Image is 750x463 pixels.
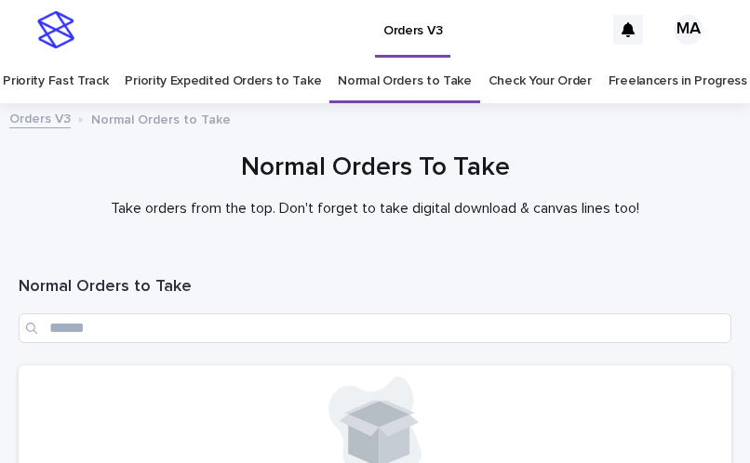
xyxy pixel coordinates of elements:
[19,313,731,343] input: Search
[19,276,731,298] h1: Normal Orders to Take
[125,60,321,103] a: Priority Expedited Orders to Take
[19,200,731,218] p: Take orders from the top. Don't forget to take digital download & canvas lines too!
[3,60,108,103] a: Priority Fast Track
[674,15,703,45] div: MA
[37,11,74,48] img: stacker-logo-s-only.png
[609,60,747,103] a: Freelancers in Progress
[91,108,231,128] p: Normal Orders to Take
[338,60,472,103] a: Normal Orders to Take
[19,151,731,185] h1: Normal Orders To Take
[9,107,71,128] a: Orders V3
[489,60,592,103] a: Check Your Order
